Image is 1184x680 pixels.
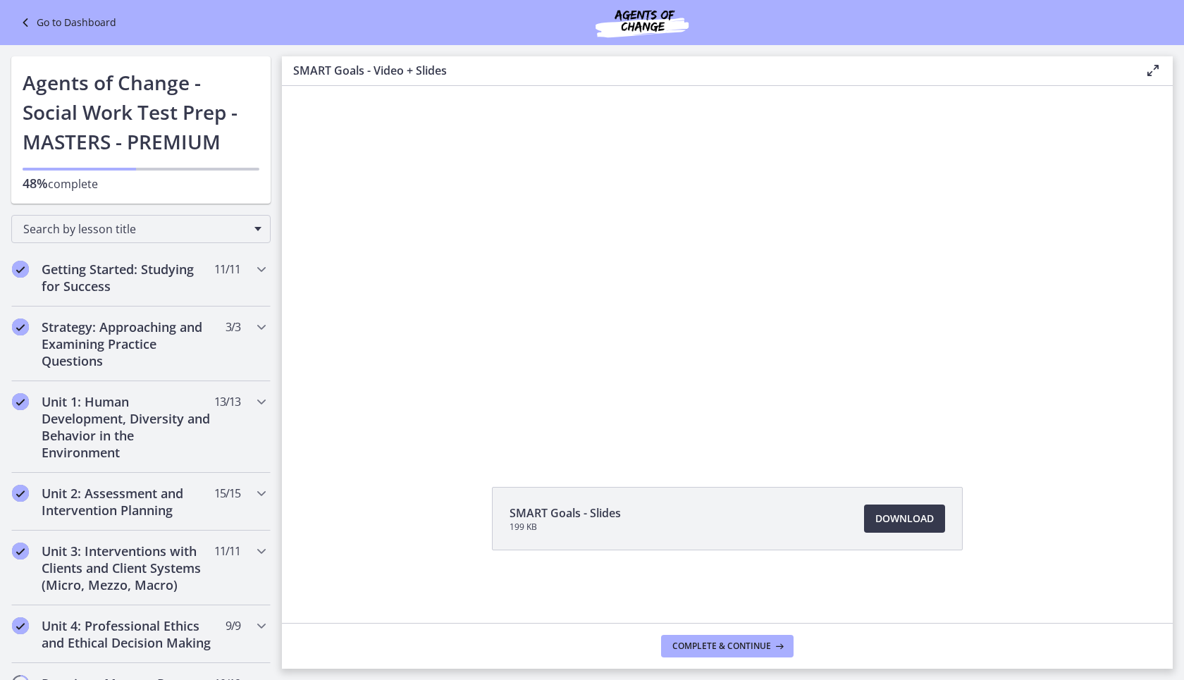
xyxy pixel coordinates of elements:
span: 3 / 3 [226,319,240,335]
div: Search by lesson title [11,215,271,243]
span: 11 / 11 [214,543,240,560]
i: Completed [12,261,29,278]
h2: Getting Started: Studying for Success [42,261,214,295]
h2: Unit 1: Human Development, Diversity and Behavior in the Environment [42,393,214,461]
span: 48% [23,175,48,192]
a: Download [864,505,945,533]
p: complete [23,175,259,192]
span: 9 / 9 [226,617,240,634]
span: Complete & continue [672,641,771,652]
span: 11 / 11 [214,261,240,278]
h2: Strategy: Approaching and Examining Practice Questions [42,319,214,369]
a: Go to Dashboard [17,14,116,31]
span: SMART Goals - Slides [510,505,621,521]
iframe: Video Lesson [282,86,1173,455]
img: Agents of Change [557,6,727,39]
span: 199 KB [510,521,621,533]
h2: Unit 4: Professional Ethics and Ethical Decision Making [42,617,214,651]
button: Complete & continue [661,635,794,657]
i: Completed [12,393,29,410]
h1: Agents of Change - Social Work Test Prep - MASTERS - PREMIUM [23,68,259,156]
span: Download [875,510,934,527]
span: Search by lesson title [23,221,247,237]
h2: Unit 3: Interventions with Clients and Client Systems (Micro, Mezzo, Macro) [42,543,214,593]
i: Completed [12,319,29,335]
i: Completed [12,543,29,560]
span: 13 / 13 [214,393,240,410]
h2: Unit 2: Assessment and Intervention Planning [42,485,214,519]
i: Completed [12,485,29,502]
span: 15 / 15 [214,485,240,502]
i: Completed [12,617,29,634]
h3: SMART Goals - Video + Slides [293,62,1122,79]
